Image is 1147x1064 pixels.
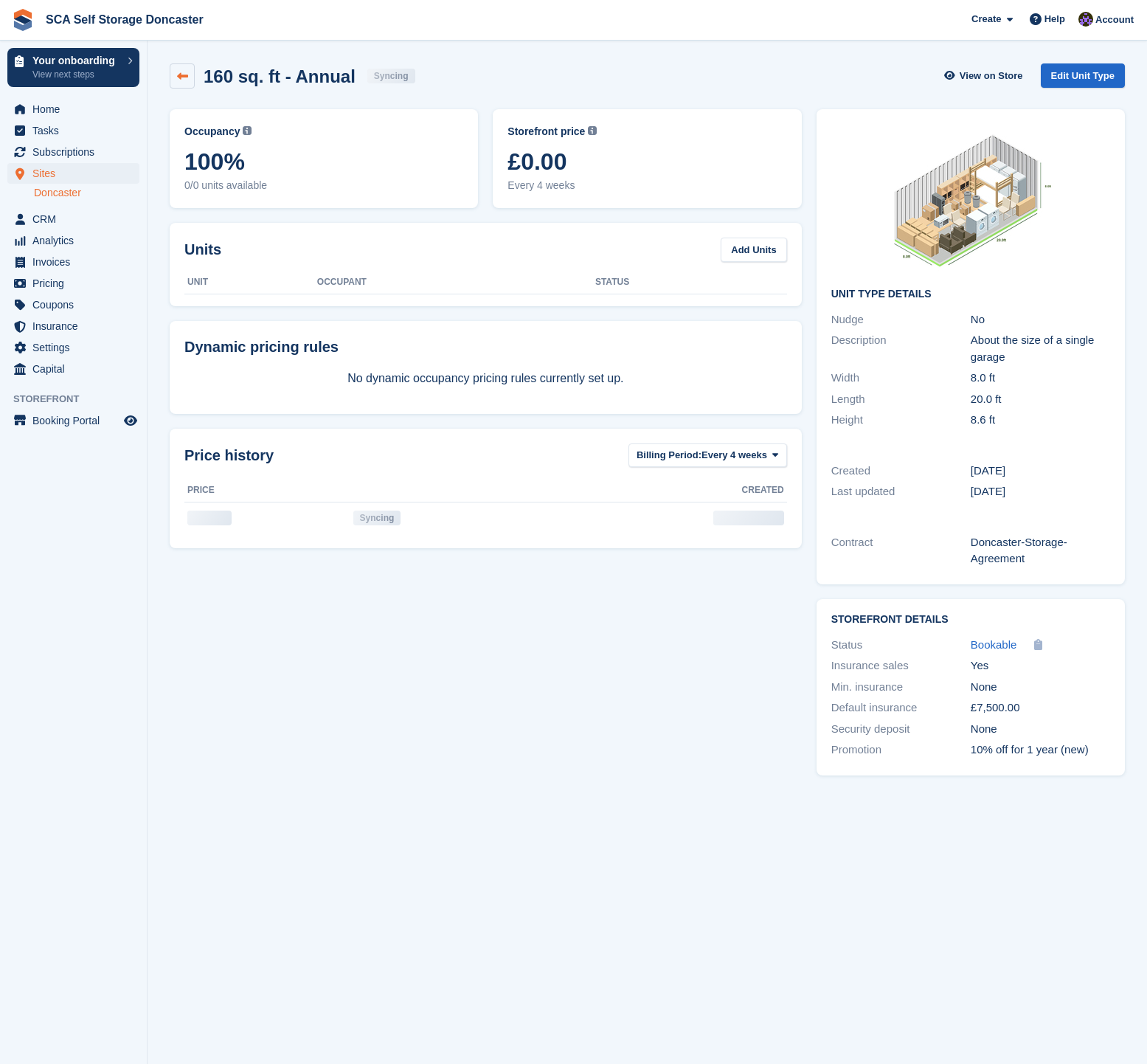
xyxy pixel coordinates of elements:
[7,252,139,272] a: menu
[831,289,1110,300] h2: Unit Type details
[831,679,971,696] div: Min. insurance
[7,359,139,379] a: menu
[971,657,1110,674] div: Yes
[831,332,971,365] div: Description
[860,124,1081,277] img: SCA-160sqft%202.jpg
[831,742,971,759] div: Promotion
[184,479,350,502] th: Price
[7,230,139,251] a: menu
[971,332,1110,365] div: About the size of a single garage
[7,294,139,315] a: menu
[960,69,1023,83] span: View on Store
[637,448,701,463] span: Billing Period:
[742,483,784,497] span: Created
[367,69,415,83] div: Syncing
[507,124,585,139] span: Storefront price
[184,148,463,175] span: 100%
[7,316,139,336] a: menu
[32,337,121,358] span: Settings
[971,534,1110,567] div: Doncaster-Storage-Agreement
[204,66,356,86] h2: 160 sq. ft - Annual
[971,391,1110,408] div: 20.0 ft
[628,443,787,468] button: Billing Period: Every 4 weeks
[831,699,971,716] div: Default insurance
[507,148,786,175] span: £0.00
[7,48,139,87] a: Your onboarding View next steps
[34,186,139,200] a: Doncaster
[971,463,1110,480] div: [DATE]
[507,178,786,193] span: Every 4 weeks
[353,511,401,525] div: Syncing
[32,252,121,272] span: Invoices
[971,679,1110,696] div: None
[184,238,221,260] h2: Units
[32,55,120,66] p: Your onboarding
[40,7,209,32] a: SCA Self Storage Doncaster
[971,721,1110,738] div: None
[943,63,1029,88] a: View on Store
[184,178,463,193] span: 0/0 units available
[588,126,597,135] img: icon-info-grey-7440780725fd019a000dd9b08b2336e03edf1995a4989e88bcd33f0948082b44.svg
[32,99,121,120] span: Home
[12,9,34,31] img: stora-icon-8386f47178a22dfd0bd8f6a31ec36ba5ce8667c1dd55bd0f319d3a0aa187defe.svg
[831,721,971,738] div: Security deposit
[7,337,139,358] a: menu
[971,637,1017,654] a: Bookable
[971,638,1017,651] span: Bookable
[971,699,1110,716] div: £7,500.00
[831,614,1110,626] h2: Storefront Details
[1078,12,1093,27] img: Ross Chapman
[7,209,139,229] a: menu
[184,336,787,358] div: Dynamic pricing rules
[7,410,139,431] a: menu
[971,412,1110,429] div: 8.6 ft
[32,68,120,81] p: View next steps
[7,273,139,294] a: menu
[7,120,139,141] a: menu
[831,311,971,328] div: Nudge
[7,163,139,184] a: menu
[32,120,121,141] span: Tasks
[831,637,971,654] div: Status
[32,163,121,184] span: Sites
[1041,63,1125,88] a: Edit Unit Type
[971,483,1110,500] div: [DATE]
[831,483,971,500] div: Last updated
[1095,13,1134,27] span: Account
[7,99,139,120] a: menu
[32,359,121,379] span: Capital
[122,412,139,429] a: Preview store
[32,209,121,229] span: CRM
[184,444,274,466] span: Price history
[831,391,971,408] div: Length
[971,12,1001,27] span: Create
[13,392,147,407] span: Storefront
[7,142,139,162] a: menu
[243,126,252,135] img: icon-info-grey-7440780725fd019a000dd9b08b2336e03edf1995a4989e88bcd33f0948082b44.svg
[184,124,240,139] span: Occupancy
[721,238,786,262] a: Add Units
[32,410,121,431] span: Booking Portal
[831,463,971,480] div: Created
[32,142,121,162] span: Subscriptions
[32,294,121,315] span: Coupons
[831,657,971,674] div: Insurance sales
[971,742,1110,759] div: 10% off for 1 year (new)
[971,370,1110,387] div: 8.0 ft
[184,271,317,294] th: Unit
[831,412,971,429] div: Height
[32,230,121,251] span: Analytics
[184,370,787,387] p: No dynamic occupancy pricing rules currently set up.
[1044,12,1065,27] span: Help
[831,370,971,387] div: Width
[317,271,595,294] th: Occupant
[32,316,121,336] span: Insurance
[701,448,767,463] span: Every 4 weeks
[971,311,1110,328] div: No
[831,534,971,567] div: Contract
[595,271,787,294] th: Status
[32,273,121,294] span: Pricing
